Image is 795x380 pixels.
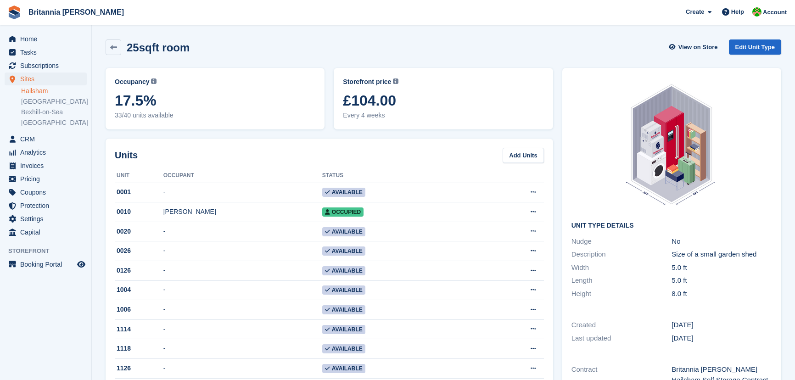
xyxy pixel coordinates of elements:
[322,285,365,295] span: Available
[752,7,761,17] img: Wendy Thorp
[21,97,87,106] a: [GEOGRAPHIC_DATA]
[115,227,163,236] div: 0020
[163,183,322,202] td: -
[322,227,365,236] span: Available
[115,148,138,162] h2: Units
[5,133,87,145] a: menu
[672,333,772,344] div: [DATE]
[571,263,672,273] div: Width
[686,7,704,17] span: Create
[571,320,672,330] div: Created
[20,46,75,59] span: Tasks
[7,6,21,19] img: stora-icon-8386f47178a22dfd0bd8f6a31ec36ba5ce8667c1dd55bd0f319d3a0aa187defe.svg
[115,246,163,256] div: 0026
[163,222,322,241] td: -
[5,146,87,159] a: menu
[672,275,772,286] div: 5.0 ft
[115,207,163,217] div: 0010
[672,289,772,299] div: 8.0 ft
[115,77,149,87] span: Occupancy
[20,133,75,145] span: CRM
[163,280,322,300] td: -
[20,212,75,225] span: Settings
[729,39,781,55] a: Edit Unit Type
[5,33,87,45] a: menu
[115,305,163,314] div: 1006
[5,159,87,172] a: menu
[20,159,75,172] span: Invoices
[115,285,163,295] div: 1004
[20,33,75,45] span: Home
[163,319,322,339] td: -
[678,43,718,52] span: View on Store
[393,78,398,84] img: icon-info-grey-7440780725fd019a000dd9b08b2336e03edf1995a4989e88bcd33f0948082b44.svg
[5,199,87,212] a: menu
[322,305,365,314] span: Available
[322,266,365,275] span: Available
[151,78,157,84] img: icon-info-grey-7440780725fd019a000dd9b08b2336e03edf1995a4989e88bcd33f0948082b44.svg
[5,226,87,239] a: menu
[571,236,672,247] div: Nudge
[5,258,87,271] a: menu
[668,39,722,55] a: View on Store
[571,289,672,299] div: Height
[5,46,87,59] a: menu
[20,186,75,199] span: Coupons
[115,363,163,373] div: 1126
[20,199,75,212] span: Protection
[571,275,672,286] div: Length
[115,344,163,353] div: 1118
[115,324,163,334] div: 1114
[163,359,322,379] td: -
[322,207,364,217] span: Occupied
[343,92,543,109] span: £104.00
[322,344,365,353] span: Available
[672,236,772,247] div: No
[343,77,391,87] span: Storefront price
[5,73,87,85] a: menu
[5,59,87,72] a: menu
[5,173,87,185] a: menu
[163,241,322,261] td: -
[127,41,190,54] h2: 25sqft room
[343,111,543,120] span: Every 4 weeks
[322,246,365,256] span: Available
[731,7,744,17] span: Help
[115,111,315,120] span: 33/40 units available
[763,8,787,17] span: Account
[616,77,727,215] img: 25FT.png
[20,59,75,72] span: Subscriptions
[20,258,75,271] span: Booking Portal
[322,364,365,373] span: Available
[322,188,365,197] span: Available
[115,187,163,197] div: 0001
[20,173,75,185] span: Pricing
[571,222,772,229] h2: Unit Type details
[163,300,322,320] td: -
[163,207,322,217] div: [PERSON_NAME]
[322,168,486,183] th: Status
[5,186,87,199] a: menu
[25,5,128,20] a: Britannia [PERSON_NAME]
[571,249,672,260] div: Description
[672,249,772,260] div: Size of a small garden shed
[20,73,75,85] span: Sites
[672,320,772,330] div: [DATE]
[571,333,672,344] div: Last updated
[503,148,543,163] a: Add Units
[115,266,163,275] div: 0126
[76,259,87,270] a: Preview store
[20,226,75,239] span: Capital
[115,168,163,183] th: Unit
[21,87,87,95] a: Hailsham
[20,146,75,159] span: Analytics
[163,261,322,281] td: -
[163,168,322,183] th: Occupant
[5,212,87,225] a: menu
[163,339,322,359] td: -
[322,325,365,334] span: Available
[115,92,315,109] span: 17.5%
[672,263,772,273] div: 5.0 ft
[8,246,91,256] span: Storefront
[21,108,87,117] a: Bexhill-on-Sea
